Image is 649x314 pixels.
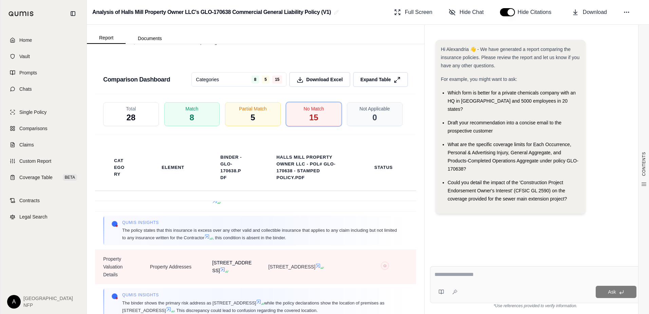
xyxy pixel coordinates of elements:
[126,106,136,112] span: Total
[448,142,578,172] span: What are the specific coverage limits for Each Occurrence, Personal & Advertising Injury, General...
[366,160,401,175] th: Status
[441,47,580,68] span: Hi Alexandria 👋 - We have generated a report comparing the insurance policies. Please review the ...
[289,72,350,87] button: Download Excel
[309,112,318,123] span: 15
[569,5,610,19] button: Download
[268,263,346,271] span: [STREET_ADDRESS]
[126,112,135,123] span: 28
[4,154,82,169] a: Custom Report
[4,105,82,120] a: Single Policy
[4,170,82,185] a: Coverage TableBETA
[106,153,134,182] th: Category
[641,152,647,176] span: CONTENTS
[122,292,400,298] span: Qumis INSIGHTS
[4,193,82,208] a: Contracts
[19,197,40,204] span: Contracts
[4,33,82,48] a: Home
[4,209,82,224] a: Legal Search
[19,109,47,116] span: Single Policy
[381,262,389,272] button: ○
[262,76,270,84] span: 5
[190,112,194,123] span: 8
[111,293,118,300] img: Qumis
[596,286,636,298] button: Ask
[4,137,82,152] a: Claims
[191,73,286,87] button: Categories8515
[460,8,484,16] span: Hide Chat
[87,32,126,44] button: Report
[23,295,73,302] span: [GEOGRAPHIC_DATA]
[448,90,576,112] span: Which form is better for a private chemicals company with an HQ in [GEOGRAPHIC_DATA] and 5000 emp...
[239,106,267,112] span: Partial Match
[8,11,34,16] img: Qumis Logo
[19,53,30,60] span: Vault
[360,76,391,83] span: Expand Table
[19,174,53,181] span: Coverage Table
[353,72,408,87] button: Expand Table
[405,8,432,16] span: Full Screen
[4,65,82,80] a: Prompts
[252,76,259,84] span: 8
[19,158,51,164] span: Custom Report
[448,180,567,202] span: Could you detail the impact of the 'Construction Project Endorsement Owner's Interest' (CFSIC GL ...
[4,121,82,136] a: Comparisons
[122,220,400,225] span: Qumis INSIGHTS
[19,125,47,132] span: Comparisons
[150,263,196,271] span: Property Addresses
[212,150,252,185] th: Binder - GLO-170638.PDF
[185,106,198,112] span: Match
[23,302,73,309] span: NFP
[153,160,192,175] th: Element
[608,289,616,295] span: Ask
[122,227,400,241] span: The policy states that this insurance is excess over any other valid and collectible insurance th...
[19,86,32,92] span: Chats
[268,150,346,185] th: Halls Mill Property Owner LLC - Pol# GLO-170638 - Stamped Policy.pdf
[92,6,331,18] h2: Analysis of Halls Mill Property Owner LLC's GLO-170638 Commercial General Liability Policy (V1)
[212,259,252,275] span: [STREET_ADDRESS]
[122,299,400,314] span: The binder shows the primary risk address as [STREET_ADDRESS] while the policy declarations show ...
[19,37,32,43] span: Home
[303,106,324,112] span: No Match
[103,73,170,86] h3: Comparison Dashboard
[383,263,387,268] span: ○
[126,33,174,44] button: Documents
[391,5,435,19] button: Full Screen
[63,174,77,181] span: BETA
[7,295,21,309] div: A
[430,303,641,309] div: *Use references provided to verify information.
[359,106,390,112] span: Not Applicable
[583,8,607,16] span: Download
[19,69,37,76] span: Prompts
[19,141,34,148] span: Claims
[441,76,517,82] span: For example, you might want to ask:
[518,8,556,16] span: Hide Citations
[251,112,255,123] span: 5
[196,76,219,83] span: Categories
[103,255,134,278] span: Property Valuation Details
[4,49,82,64] a: Vault
[68,8,78,19] button: Collapse sidebar
[4,82,82,97] a: Chats
[372,112,377,123] span: 0
[19,213,48,220] span: Legal Search
[306,76,342,83] span: Download Excel
[111,221,118,227] img: Qumis
[448,120,561,134] span: Draft your recommendation into a concise email to the prospective customer
[446,5,486,19] button: Hide Chat
[272,76,282,84] span: 15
